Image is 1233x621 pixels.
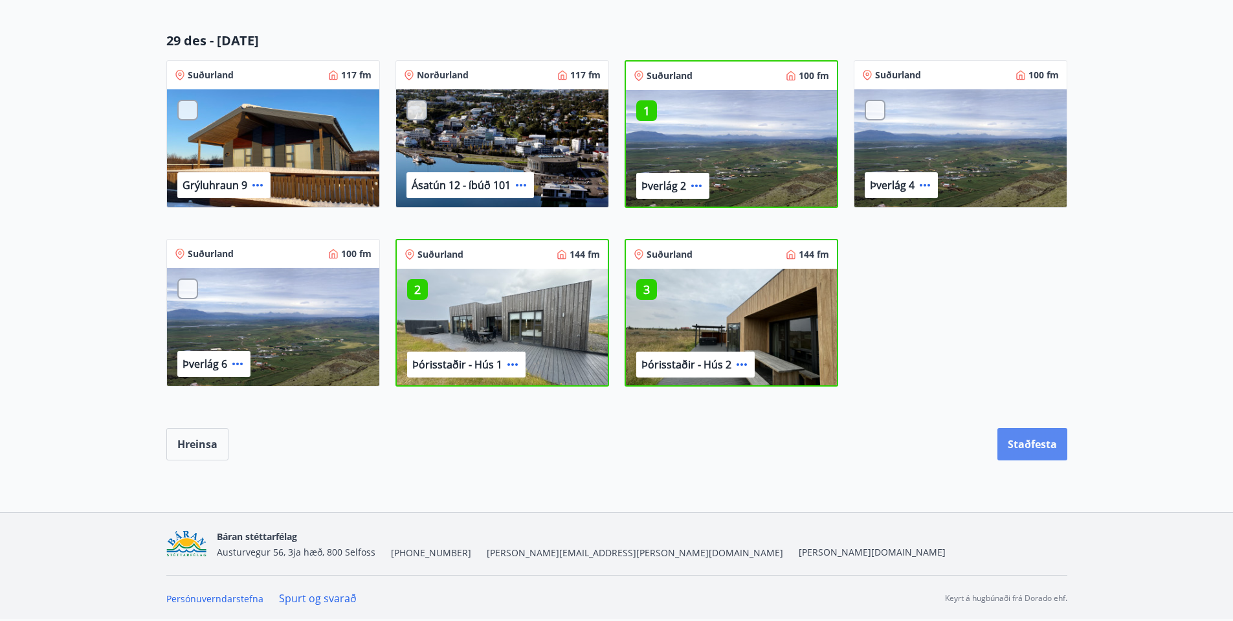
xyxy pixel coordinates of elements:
[166,428,228,460] button: Hreinsa
[167,89,379,209] img: Paella dish
[417,248,463,261] p: Suðurland
[636,281,657,298] p: 3
[217,546,375,558] span: Austurvegur 56, 3ja hæð, 800 Selfoss
[166,530,207,558] img: Bz2lGXKH3FXEIQKvoQ8VL0Fr0uCiWgfgA3I6fSs8.png
[636,102,657,119] p: 1
[641,179,686,193] p: Þverlág 2
[217,530,297,543] span: Báran stéttarfélag
[396,89,608,209] img: Paella dish
[412,178,511,192] p: Ásatún 12 - íbúð 101
[279,591,357,605] a: Spurt og svarað
[487,547,783,559] span: [PERSON_NAME][EMAIL_ADDRESS][PERSON_NAME][DOMAIN_NAME]
[166,32,1067,50] p: 29 des - [DATE]
[407,281,428,298] p: 2
[391,547,471,559] span: [PHONE_NUMBER]
[997,428,1067,460] button: Staðfesta
[799,546,946,558] a: [PERSON_NAME][DOMAIN_NAME]
[183,357,227,371] p: Þverlág 6
[188,69,234,82] p: Suðurland
[641,357,731,372] p: Þórisstaðir - Hús 2
[875,69,921,82] p: Suðurland
[341,247,372,260] p: 100 fm
[647,248,693,261] p: Suðurland
[166,593,263,605] a: Persónuverndarstefna
[341,69,372,82] p: 117 fm
[570,248,600,261] p: 144 fm
[626,269,837,388] img: Paella dish
[647,69,693,82] p: Suðurland
[854,89,1067,209] img: Paella dish
[570,69,601,82] p: 117 fm
[799,248,829,261] p: 144 fm
[412,357,502,372] p: Þórisstaðir - Hús 1
[417,69,469,82] p: Norðurland
[167,268,379,387] img: Paella dish
[397,269,608,388] img: Paella dish
[183,178,247,192] p: Grýluhraun 9
[1028,69,1059,82] p: 100 fm
[626,90,837,209] img: Paella dish
[945,593,1067,604] p: Keyrt á hugbúnaði frá Dorado ehf.
[799,69,829,82] p: 100 fm
[870,178,915,192] p: Þverlág 4
[188,247,234,260] p: Suðurland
